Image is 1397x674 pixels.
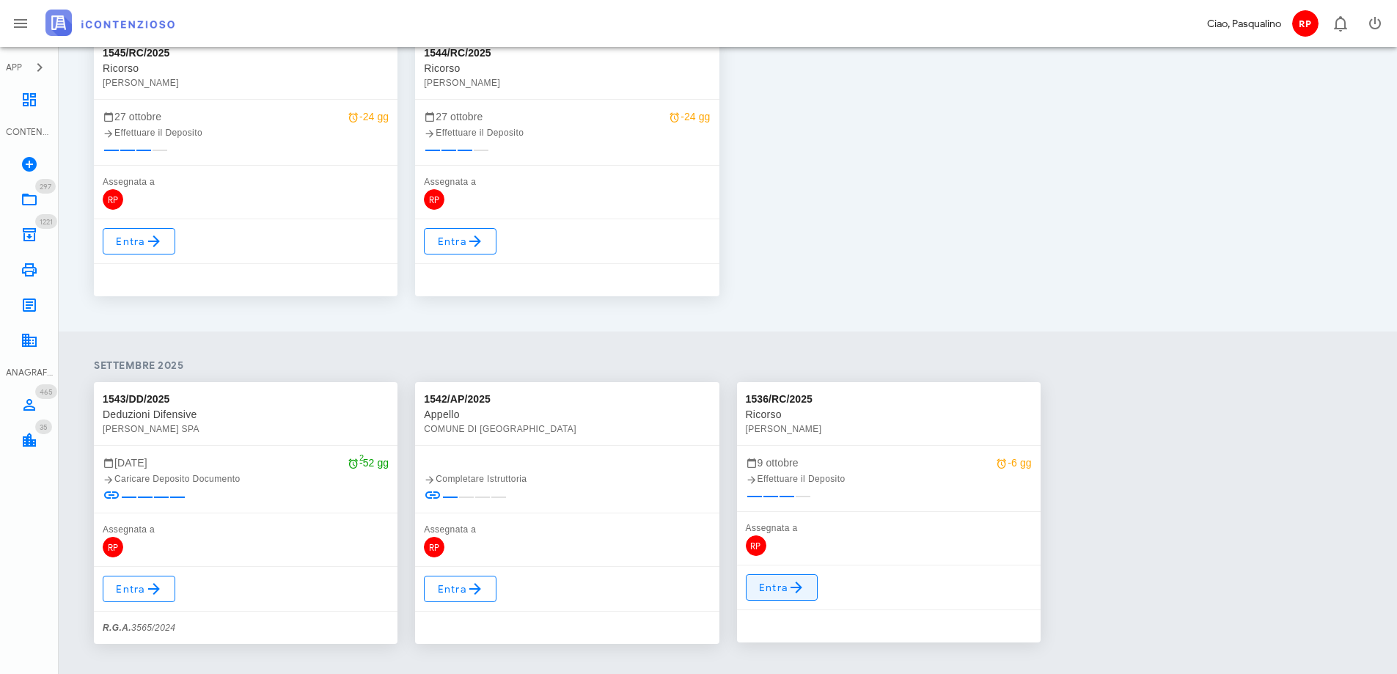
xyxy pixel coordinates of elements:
[1207,16,1281,32] div: Ciao, Pasqualino
[436,580,484,598] span: Entra
[746,521,1032,535] div: Assegnata a
[103,422,389,436] div: [PERSON_NAME] SPA
[40,422,48,432] span: 35
[746,574,818,601] a: Entra
[746,472,1032,486] div: Effettuare il Deposito
[103,522,389,537] div: Assegnata a
[45,10,175,36] img: logo-text-2x.png
[40,387,53,397] span: 465
[103,76,389,90] div: [PERSON_NAME]
[424,522,710,537] div: Assegnata a
[35,384,57,399] span: Distintivo
[103,228,175,254] a: Entra
[424,537,444,557] span: RP
[103,189,123,210] span: RP
[94,358,1362,373] h4: settembre 2025
[103,623,131,633] strong: R.G.A.
[115,232,163,250] span: Entra
[35,420,52,434] span: Distintivo
[424,76,710,90] div: [PERSON_NAME]
[424,472,710,486] div: Completare Istruttoria
[35,214,57,229] span: Distintivo
[40,217,53,227] span: 1221
[746,407,1032,422] div: Ricorso
[348,109,389,125] div: -24 gg
[103,455,389,471] div: [DATE]
[424,175,710,189] div: Assegnata a
[996,455,1031,471] div: -6 gg
[103,537,123,557] span: RP
[348,455,389,471] div: -52 gg
[103,175,389,189] div: Assegnata a
[1322,6,1357,41] button: Distintivo
[758,579,806,596] span: Entra
[359,450,364,466] span: 2
[103,45,170,61] div: 1545/RC/2025
[1292,10,1319,37] span: RP
[103,109,389,125] div: 27 ottobre
[746,535,766,556] span: RP
[424,422,710,436] div: COMUNE DI [GEOGRAPHIC_DATA]
[103,407,389,422] div: Deduzioni Difensive
[424,407,710,422] div: Appello
[424,45,491,61] div: 1544/RC/2025
[436,232,484,250] span: Entra
[103,620,175,635] div: 3565/2024
[424,61,710,76] div: Ricorso
[746,455,1032,471] div: 9 ottobre
[6,366,53,379] div: ANAGRAFICA
[424,228,496,254] a: Entra
[746,391,813,407] div: 1536/RC/2025
[103,61,389,76] div: Ricorso
[103,391,170,407] div: 1543/DD/2025
[424,189,444,210] span: RP
[40,182,51,191] span: 297
[103,472,389,486] div: Caricare Deposito Documento
[424,125,710,140] div: Effettuare il Deposito
[6,125,53,139] div: CONTENZIOSO
[746,422,1032,436] div: [PERSON_NAME]
[103,576,175,602] a: Entra
[115,580,163,598] span: Entra
[1287,6,1322,41] button: RP
[424,391,491,407] div: 1542/AP/2025
[103,125,389,140] div: Effettuare il Deposito
[35,179,56,194] span: Distintivo
[424,109,710,125] div: 27 ottobre
[424,576,496,602] a: Entra
[669,109,710,125] div: -24 gg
